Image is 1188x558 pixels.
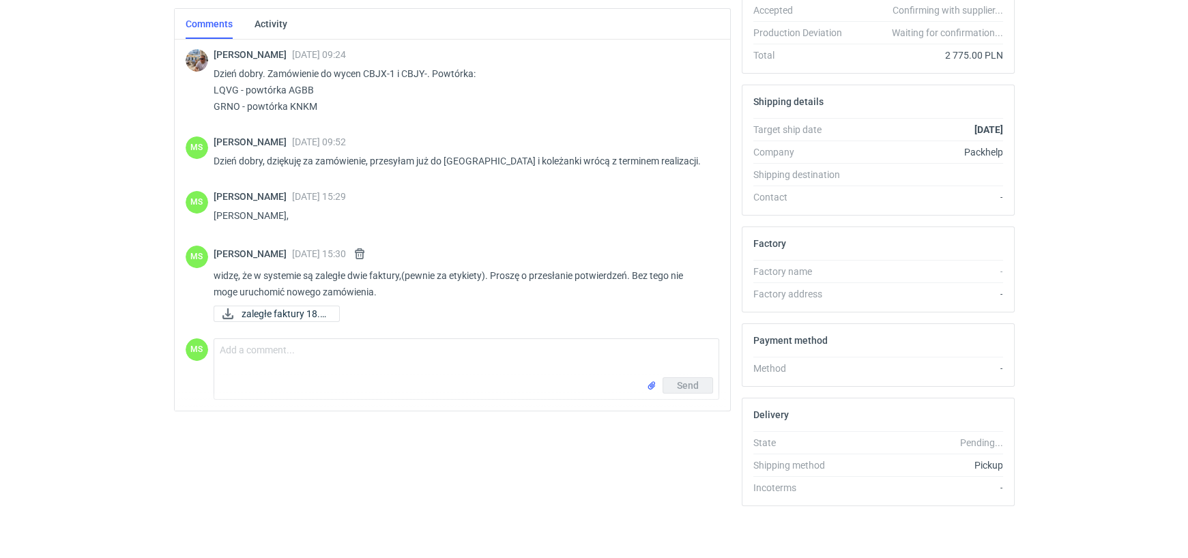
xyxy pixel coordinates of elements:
div: Contact [753,190,853,204]
div: Incoterms [753,481,853,495]
div: Magdalena Szumiło [186,338,208,361]
span: [DATE] 09:24 [292,49,346,60]
h2: Payment method [753,335,828,346]
em: Pending... [959,437,1002,448]
div: Target ship date [753,123,853,136]
p: Dzień dobry, dziękuję za zamówienie, przesyłam już do [GEOGRAPHIC_DATA] i koleżanki wrócą z termi... [214,153,708,169]
span: [PERSON_NAME] [214,191,292,202]
h2: Factory [753,238,786,249]
p: [PERSON_NAME], [214,207,708,224]
figcaption: MS [186,246,208,268]
div: Magdalena Szumiło [186,136,208,159]
strong: [DATE] [974,124,1002,135]
div: - [853,190,1003,204]
div: Company [753,145,853,159]
span: zaległe faktury 18.0... [242,306,328,321]
span: [PERSON_NAME] [214,136,292,147]
span: Send [677,381,699,390]
figcaption: MS [186,191,208,214]
em: Waiting for confirmation... [891,26,1002,40]
div: Total [753,48,853,62]
p: Dzień dobry. Zamówienie do wycen CBJX-1 i CBJY-. Powtórka: LQVG - powtórka AGBB GRNO - powtórka KNKM [214,65,708,115]
p: widzę, że w systemie są zaległe dwie faktury,(pewnie za etykiety). Proszę o przesłanie potwierdze... [214,267,708,300]
button: zaległe faktury 18.0... [214,306,340,322]
span: [DATE] 15:29 [292,191,346,202]
a: Comments [186,9,233,39]
div: Magdalena Szumiło [186,246,208,268]
em: Confirming with supplier... [892,5,1002,16]
div: - [853,265,1003,278]
div: 2 775.00 PLN [853,48,1003,62]
figcaption: MS [186,338,208,361]
div: Accepted [753,3,853,17]
div: Factory address [753,287,853,301]
div: - [853,287,1003,301]
div: zaległe faktury 18.09.2025.jpg [214,306,340,322]
button: Send [663,377,713,394]
div: Pickup [853,458,1003,472]
span: [DATE] 15:30 [292,248,346,259]
h2: Shipping details [753,96,824,107]
span: [PERSON_NAME] [214,248,292,259]
a: Activity [255,9,287,39]
div: Shipping method [753,458,853,472]
span: [PERSON_NAME] [214,49,292,60]
div: Magdalena Szumiło [186,191,208,214]
img: Michał Palasek [186,49,208,72]
div: - [853,481,1003,495]
div: Production Deviation [753,26,853,40]
div: - [853,362,1003,375]
h2: Delivery [753,409,789,420]
figcaption: MS [186,136,208,159]
div: Method [753,362,853,375]
span: [DATE] 09:52 [292,136,346,147]
div: Packhelp [853,145,1003,159]
div: State [753,436,853,450]
div: Factory name [753,265,853,278]
div: Shipping destination [753,168,853,181]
